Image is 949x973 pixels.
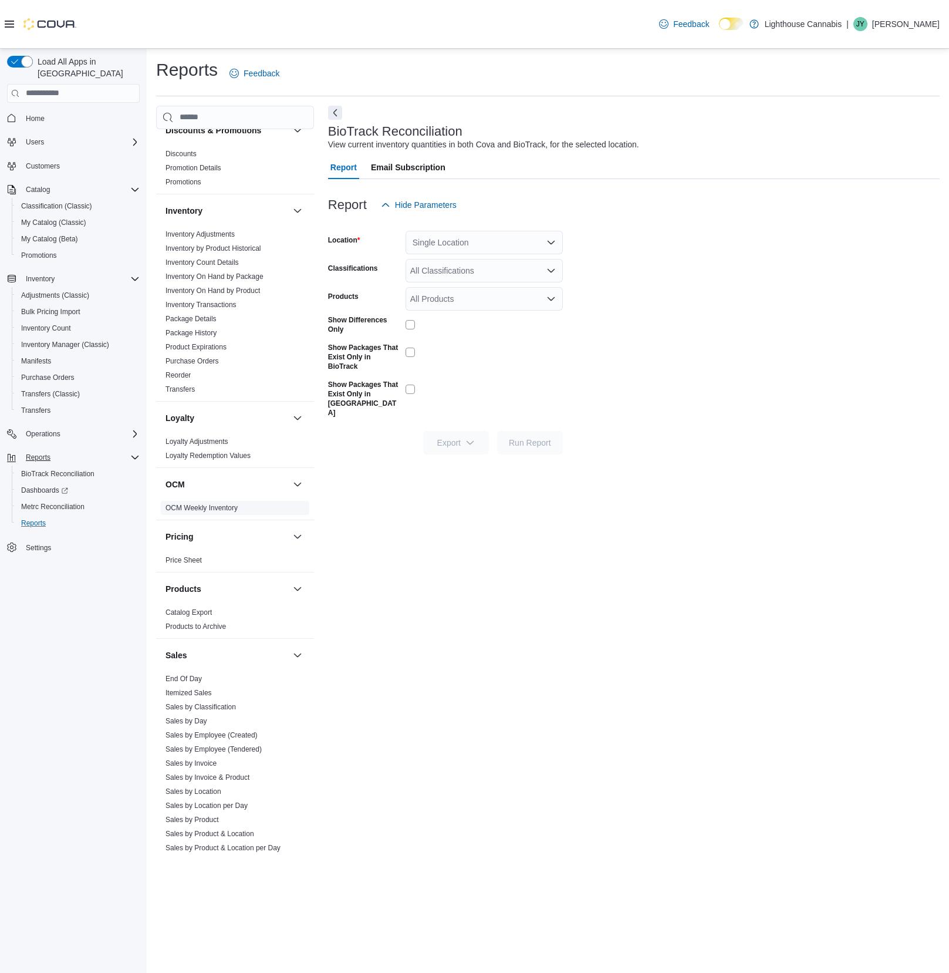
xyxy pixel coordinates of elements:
[166,503,238,513] span: OCM Weekly Inventory
[21,159,65,173] a: Customers
[166,272,264,281] a: Inventory On Hand by Package
[12,353,144,369] button: Manifests
[430,431,482,454] span: Export
[166,858,245,866] a: Sales by Product per Day
[166,230,235,239] span: Inventory Adjustments
[166,815,219,824] span: Sales by Product
[166,301,237,309] a: Inventory Transactions
[16,199,97,213] a: Classification (Classic)
[166,731,258,739] a: Sales by Employee (Created)
[21,519,46,528] span: Reports
[16,500,89,514] a: Metrc Reconciliation
[12,247,144,264] button: Promotions
[16,516,140,530] span: Reports
[156,435,314,467] div: Loyalty
[21,502,85,511] span: Metrc Reconciliation
[21,307,80,317] span: Bulk Pricing Import
[166,759,217,768] span: Sales by Invoice
[16,248,140,262] span: Promotions
[156,147,314,194] div: Discounts & Promotions
[16,338,140,352] span: Inventory Manager (Classic)
[12,499,144,515] button: Metrc Reconciliation
[166,675,202,683] a: End Of Day
[244,68,279,79] span: Feedback
[166,205,288,217] button: Inventory
[166,163,221,173] span: Promotion Details
[291,411,305,425] button: Loyalty
[166,150,197,158] a: Discounts
[853,17,867,31] div: Jessie Yao
[166,759,217,767] a: Sales by Invoice
[291,582,305,596] button: Products
[26,543,51,553] span: Settings
[166,504,238,512] a: OCM Weekly Inventory
[872,17,940,31] p: [PERSON_NAME]
[2,449,144,466] button: Reports
[2,110,144,127] button: Home
[166,178,201,186] a: Promotions
[26,274,55,284] span: Inventory
[166,702,236,712] span: Sales by Classification
[21,469,94,479] span: BioTrack Reconciliation
[166,787,221,796] a: Sales by Location
[166,479,185,490] h3: OCM
[509,437,551,449] span: Run Report
[21,450,140,464] span: Reports
[21,251,57,260] span: Promotions
[765,17,842,31] p: Lighthouse Cannabis
[16,288,140,302] span: Adjustments (Classic)
[16,516,50,530] a: Reports
[166,801,248,810] span: Sales by Location per Day
[21,406,50,415] span: Transfers
[16,354,56,368] a: Manifests
[156,672,314,874] div: Sales
[33,56,140,79] span: Load All Apps in [GEOGRAPHIC_DATA]
[21,272,140,286] span: Inventory
[166,329,217,337] a: Package History
[166,124,261,136] h3: Discounts & Promotions
[12,214,144,231] button: My Catalog (Classic)
[21,135,49,149] button: Users
[166,357,219,365] a: Purchase Orders
[546,238,556,247] button: Open list of options
[166,730,258,740] span: Sales by Employee (Created)
[719,18,744,30] input: Dark Mode
[166,843,281,853] span: Sales by Product & Location per Day
[654,12,714,36] a: Feedback
[2,271,144,287] button: Inventory
[166,412,194,424] h3: Loyalty
[21,356,51,366] span: Manifests
[16,305,140,319] span: Bulk Pricing Import
[166,773,249,782] span: Sales by Invoice & Product
[21,541,56,555] a: Settings
[21,111,140,126] span: Home
[156,58,218,82] h1: Reports
[21,112,49,126] a: Home
[719,30,720,31] span: Dark Mode
[328,380,401,418] label: Show Packages That Exist Only in [GEOGRAPHIC_DATA]
[371,156,445,179] span: Email Subscription
[166,300,237,309] span: Inventory Transactions
[328,106,342,120] button: Next
[2,134,144,150] button: Users
[166,451,251,460] span: Loyalty Redemption Values
[166,371,191,379] a: Reorder
[26,161,60,171] span: Customers
[12,336,144,353] button: Inventory Manager (Classic)
[166,829,254,839] span: Sales by Product & Location
[16,467,140,481] span: BioTrack Reconciliation
[16,321,140,335] span: Inventory Count
[328,264,378,273] label: Classifications
[166,385,195,394] span: Transfers
[328,343,401,371] label: Show Packages That Exist Only in BioTrack
[376,193,461,217] button: Hide Parameters
[166,479,288,490] button: OCM
[16,216,91,230] a: My Catalog (Classic)
[166,149,197,159] span: Discounts
[166,315,217,323] a: Package Details
[166,688,212,698] span: Itemized Sales
[166,622,226,631] a: Products to Archive
[21,201,92,211] span: Classification (Classic)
